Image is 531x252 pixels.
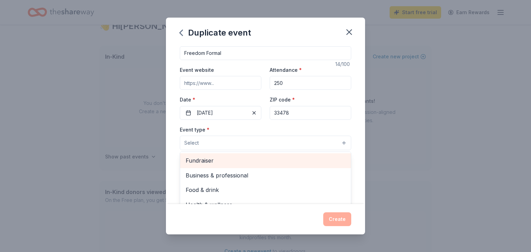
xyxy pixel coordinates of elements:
[186,185,345,194] span: Food & drink
[180,136,351,150] button: Select
[180,152,351,234] div: Select
[186,171,345,180] span: Business & professional
[186,200,345,209] span: Health & wellness
[184,139,199,147] span: Select
[186,156,345,165] span: Fundraiser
